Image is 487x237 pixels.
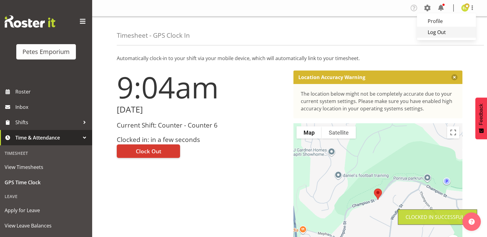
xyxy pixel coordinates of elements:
img: Rosterit website logo [5,15,55,28]
button: Show satellite imagery [322,126,356,139]
a: Apply for Leave [2,203,91,218]
a: View Leave Balances [2,218,91,233]
span: Inbox [15,102,89,112]
span: Roster [15,87,89,96]
img: help-xxl-2.png [469,219,475,225]
h3: Clocked in: in a few seconds [117,136,286,143]
span: Feedback [478,104,484,125]
p: Location Accuracy Warning [298,74,365,80]
div: The location below might not be completely accurate due to your current system settings. Please m... [301,90,455,112]
img: emma-croft7499.jpg [461,4,469,12]
a: Profile [417,16,476,27]
h2: [DATE] [117,105,286,114]
p: Automatically clock-in to your shift via your mobile device, which will automatically link to you... [117,55,462,62]
span: View Leave Balances [5,221,88,230]
button: Close message [451,74,458,80]
h1: 9:04am [117,71,286,104]
button: Toggle fullscreen view [447,126,459,139]
div: Clocked in Successfully [406,213,469,221]
div: Timesheet [2,147,91,159]
span: Time & Attendance [15,133,80,142]
div: Petes Emporium [22,47,70,56]
span: View Timesheets [5,162,88,172]
h3: Current Shift: Counter - Counter 6 [117,122,286,129]
span: GPS Time Clock [5,178,88,187]
button: Show street map [297,126,322,139]
button: Feedback - Show survey [475,97,487,139]
a: GPS Time Clock [2,175,91,190]
span: Clock Out [136,147,161,155]
div: Leave [2,190,91,203]
h4: Timesheet - GPS Clock In [117,32,190,39]
a: View Timesheets [2,159,91,175]
button: Clock Out [117,144,180,158]
span: Apply for Leave [5,206,88,215]
a: Log Out [417,27,476,38]
span: Shifts [15,118,80,127]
